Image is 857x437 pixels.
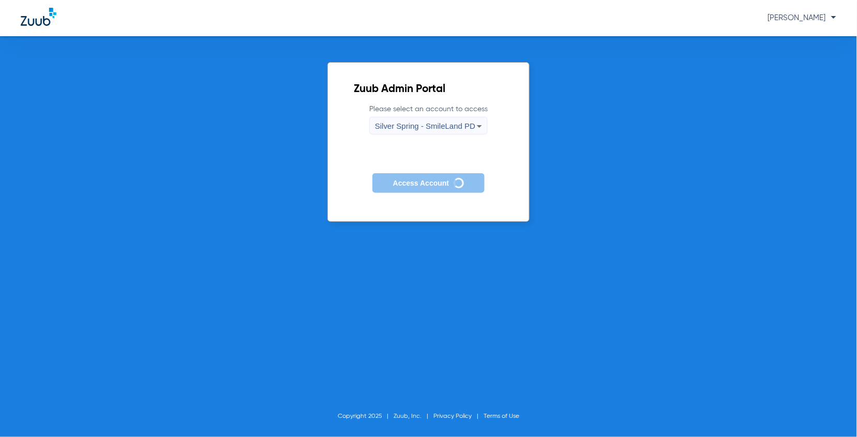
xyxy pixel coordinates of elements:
[375,122,475,130] span: Silver Spring - SmileLand PD
[433,413,472,419] a: Privacy Policy
[354,84,503,95] h2: Zuub Admin Portal
[369,104,488,134] label: Please select an account to access
[21,8,56,26] img: Zuub Logo
[338,411,394,421] li: Copyright 2025
[805,387,857,437] iframe: Chat Widget
[768,14,836,22] span: [PERSON_NAME]
[394,411,433,421] li: Zuub, Inc.
[372,173,485,193] button: Access Account
[393,179,449,187] span: Access Account
[484,413,519,419] a: Terms of Use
